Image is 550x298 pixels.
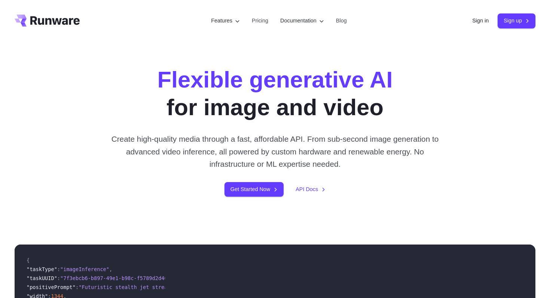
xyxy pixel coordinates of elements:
span: : [57,275,60,281]
p: Create high-quality media through a fast, affordable API. From sub-second image generation to adv... [109,133,442,170]
label: Features [211,16,240,25]
a: Get Started Now [224,182,284,197]
span: "7f3ebcb6-b897-49e1-b98c-f5789d2d40d7" [60,275,177,281]
span: , [109,266,112,272]
span: "taskType" [27,266,57,272]
strong: Flexible generative AI [158,67,393,92]
span: { [27,257,30,263]
a: Sign up [498,13,535,28]
span: "Futuristic stealth jet streaking through a neon-lit cityscape with glowing purple exhaust" [79,284,357,290]
a: Sign in [472,16,489,25]
a: API Docs [296,185,326,194]
h1: for image and video [158,66,393,121]
a: Go to / [15,15,80,27]
span: "positivePrompt" [27,284,76,290]
a: Pricing [252,16,268,25]
a: Blog [336,16,347,25]
label: Documentation [280,16,324,25]
span: : [76,284,79,290]
span: "imageInference" [60,266,109,272]
span: : [57,266,60,272]
span: "taskUUID" [27,275,57,281]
